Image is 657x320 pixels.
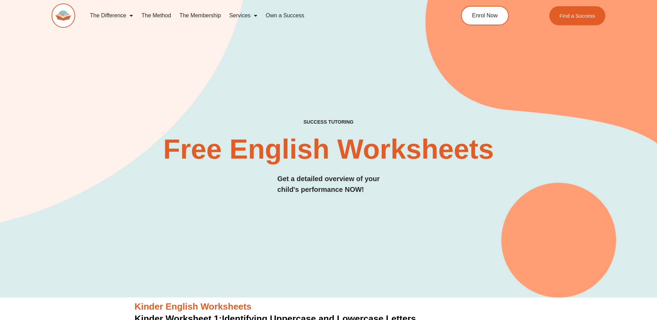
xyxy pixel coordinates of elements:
a: Services [225,8,261,24]
h2: Free English Worksheets​ [146,135,512,163]
span: Enrol Now [472,13,498,18]
h3: Kinder English Worksheets [135,301,523,313]
span: Find a Success [560,13,595,18]
a: Find a Success [549,6,606,25]
a: The Difference [86,8,137,24]
a: The Method [137,8,175,24]
h3: Get a detailed overview of your child's performance NOW! [277,174,380,195]
a: Own a Success [261,8,308,24]
nav: Menu [86,8,429,24]
a: Enrol Now [461,6,509,25]
h4: SUCCESS TUTORING​ [247,119,411,125]
a: The Membership [175,8,225,24]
